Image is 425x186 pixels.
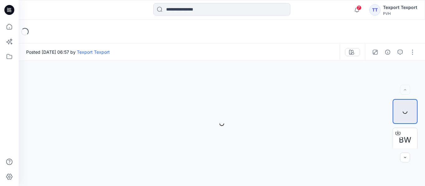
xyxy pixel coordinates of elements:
[399,134,411,146] span: BW
[383,47,393,57] button: Details
[383,11,417,16] div: PVH
[357,5,362,10] span: 7
[77,49,110,55] a: Texport Texport
[369,4,381,16] div: TT
[26,49,110,55] span: Posted [DATE] 06:57 by
[383,4,417,11] div: Texport Texport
